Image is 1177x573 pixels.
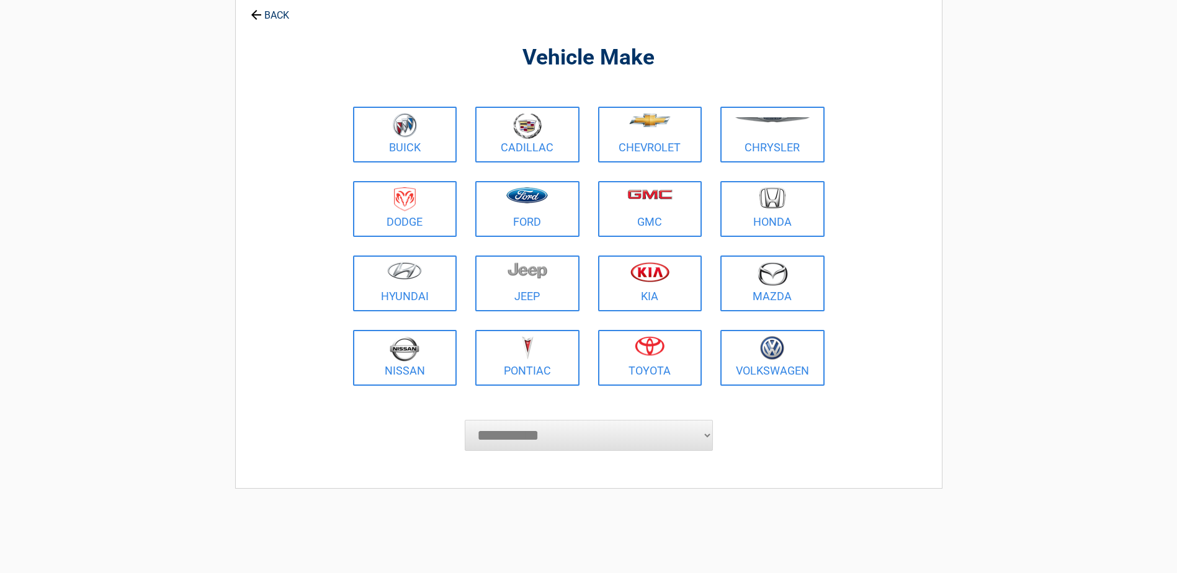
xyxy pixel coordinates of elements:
[720,181,825,237] a: Honda
[759,187,785,209] img: honda
[475,330,580,386] a: Pontiac
[353,330,457,386] a: Nissan
[521,336,534,360] img: pontiac
[390,336,419,362] img: nissan
[475,255,580,311] a: Jeep
[598,255,702,311] a: Kia
[393,113,417,138] img: buick
[387,262,422,280] img: hyundai
[508,262,547,279] img: jeep
[353,255,457,311] a: Hyundai
[720,107,825,162] a: Chrysler
[630,262,669,282] img: kia
[598,330,702,386] a: Toyota
[635,336,665,356] img: toyota
[627,189,673,200] img: gmc
[394,187,416,211] img: dodge
[757,262,788,286] img: mazda
[760,336,784,360] img: volkswagen
[720,330,825,386] a: Volkswagen
[598,107,702,162] a: Chevrolet
[506,187,548,203] img: ford
[735,117,810,123] img: chrysler
[475,181,580,237] a: Ford
[629,113,671,127] img: chevrolet
[513,113,542,139] img: cadillac
[598,181,702,237] a: GMC
[353,181,457,237] a: Dodge
[353,107,457,162] a: Buick
[720,255,825,311] a: Mazda
[475,107,580,162] a: Cadillac
[350,43,828,73] h2: Vehicle Make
